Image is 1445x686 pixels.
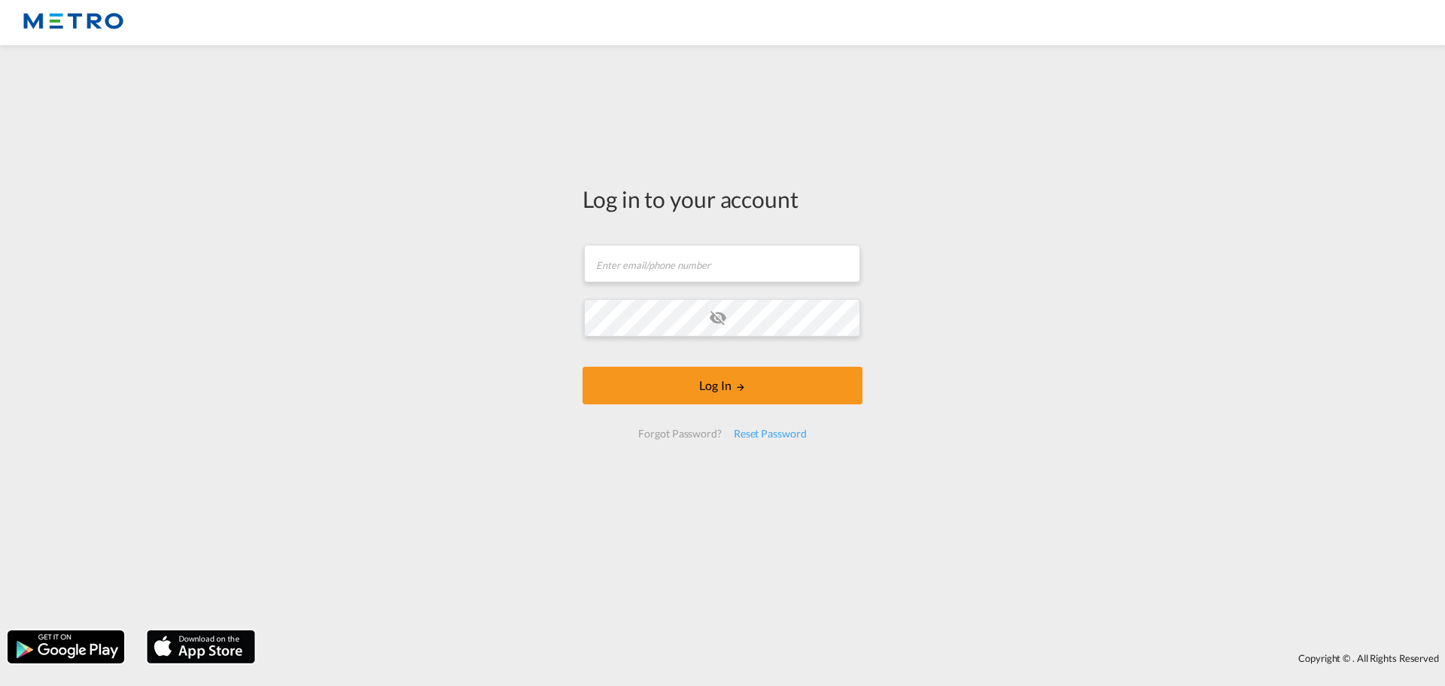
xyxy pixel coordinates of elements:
[632,420,727,447] div: Forgot Password?
[583,367,862,404] button: LOGIN
[709,309,727,327] md-icon: icon-eye-off
[583,183,862,215] div: Log in to your account
[23,6,124,40] img: 25181f208a6c11efa6aa1bf80d4cef53.png
[145,629,257,665] img: apple.png
[584,245,860,282] input: Enter email/phone number
[263,645,1445,671] div: Copyright © . All Rights Reserved
[728,420,813,447] div: Reset Password
[6,629,126,665] img: google.png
